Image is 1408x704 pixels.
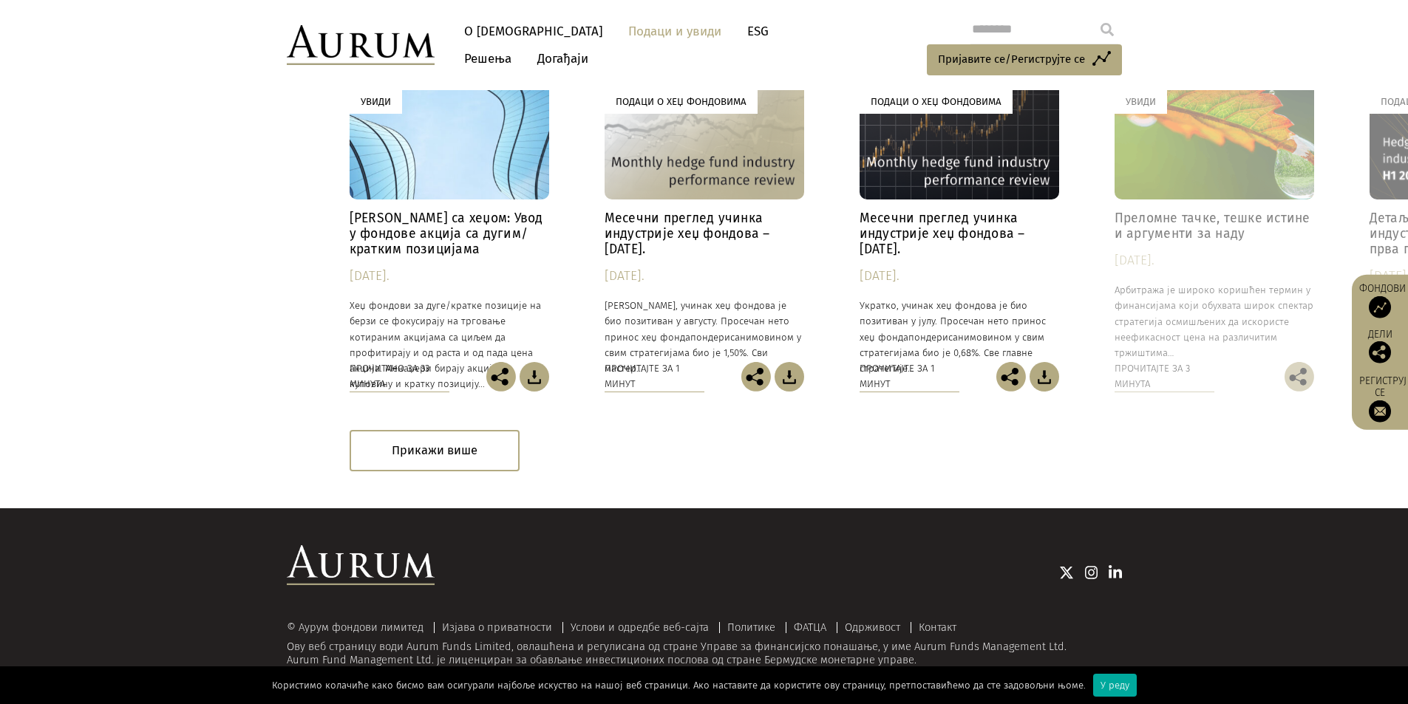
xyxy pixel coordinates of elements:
img: Подели ову објаву [1369,341,1391,363]
font: Прочитајте за 1 минут [860,363,934,389]
font: О [DEMOGRAPHIC_DATA] [464,24,602,39]
img: Подели ову објаву [996,362,1026,392]
input: Submit [1092,15,1122,44]
img: Аурум [287,25,435,65]
font: Догађаји [537,51,588,66]
font: имовином у свим стратегијама био је 1,50%. Сви мастер… [605,332,801,374]
a: Подаци и увиди [621,18,729,45]
font: Увиди [361,96,391,107]
a: Одрживост [845,621,900,634]
font: Прочитано за 33 минута [350,363,429,389]
font: Прочитајте за 1 минут [605,363,679,389]
a: ФАТЦА [794,621,826,634]
a: Политике [727,621,775,634]
img: Подели ову објаву [741,362,771,392]
img: Преузми чланак [1030,362,1059,392]
font: У реду [1101,680,1129,691]
font: пондерисан [908,332,964,343]
font: Дели [1368,327,1392,340]
font: Арбитража је широко коришћен термин у финансијама који обухвата широк спектар стратегија осмишљен... [1115,284,1313,358]
font: Месечни преглед учинка индустрије хеџ фондова – [DATE]. [860,211,1025,257]
font: [DATE]. [860,268,899,284]
img: Пријавите се на наш билтен [1369,400,1391,423]
font: [DATE]. [1115,253,1154,268]
font: Подаци о хеџ фондовима [616,96,746,107]
a: Контакт [919,621,956,634]
img: Аурум лого [287,545,435,585]
font: ESG [747,24,769,39]
font: Подаци и увиди [628,24,721,39]
font: Прочитајте за 3 минута [1115,363,1190,389]
a: Увиди [PERSON_NAME] са хеџом: Увод у фондове акција са дугим/кратким позицијама [DATE]. Хеџ фондо... [350,75,549,360]
font: пондерисан [690,332,746,343]
font: [DATE]. [605,268,645,284]
font: Увиди [1126,96,1156,107]
a: ESG [740,18,776,45]
font: [PERSON_NAME], учинак хеџ фондова је био позитиван у августу. Просечан нето принос хеџ фонда [605,300,789,342]
font: Aurum Fund Management Ltd. је лиценциран за обављање инвестиционих послова од стране Бермудске мо... [287,653,916,666]
font: Пријавите се/Региструјте се [938,52,1085,66]
img: Подели ову објаву [1285,362,1314,392]
a: О [DEMOGRAPHIC_DATA] [457,18,610,45]
font: имовином у свим стратегијама био је 0,68%. Све главне стратегије… [860,332,1044,374]
font: [DATE]. [350,268,390,284]
font: © Аурум фондови лимитед [287,621,424,634]
a: Догађаји [530,45,588,72]
font: Прикажи више [392,443,477,457]
font: Месечни преглед учинка индустрије хеџ фондова – [DATE]. [605,211,770,257]
a: Региструј се [1359,374,1407,423]
a: Подаци о хеџ фондовима Месечни преглед учинка индустрије хеџ фондова – [DATE]. [DATE]. [PERSON_NA... [605,75,804,360]
img: Преузми чланак [775,362,804,392]
a: Подаци о хеџ фондовима Месечни преглед учинка индустрије хеџ фондова – [DATE]. [DATE]. Укратко, у... [860,75,1059,360]
img: Подели ову објаву [486,362,516,392]
font: Хеџ фондови за дуге/кратке позиције на берзи се фокусирају на трговање котираним акцијама са циље... [350,300,541,389]
font: Региструј се [1359,374,1407,399]
font: [PERSON_NAME] са хеџом: Увод у фондове акција са дугим/кратким позицијама [350,211,543,257]
font: Користимо колачиће како бисмо вам осигурали најбоље искуство на нашој веб страници. Ако наставите... [272,680,1086,691]
font: Ову веб страницу води Aurum Funds Limited, овлашћена и регулисана од стране Управе за финансијско... [287,640,1067,653]
a: Решења [457,45,519,72]
img: Икона Линкедина [1109,565,1122,580]
img: Приступ фондовима [1369,295,1391,318]
img: Икона Твитера [1059,565,1074,580]
font: Преломне тачке, тешке истине и аргументи за наду [1115,211,1310,242]
a: Изјава о приватности [442,621,552,634]
img: Икона Инстаграма [1085,565,1098,580]
font: Фондови [1359,281,1406,294]
a: Фондови [1359,281,1406,318]
font: Укратко, учинак хеџ фондова је био позитиван у јулу. Просечан нето принос хеџ фонда [860,300,1046,342]
a: Пријавите се/Региструјте се [927,44,1122,75]
img: Преузми чланак [520,362,549,392]
font: Подаци о хеџ фондовима [871,96,1001,107]
a: Услови и одредбе веб-сајта [571,621,709,634]
font: Решења [464,51,511,66]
